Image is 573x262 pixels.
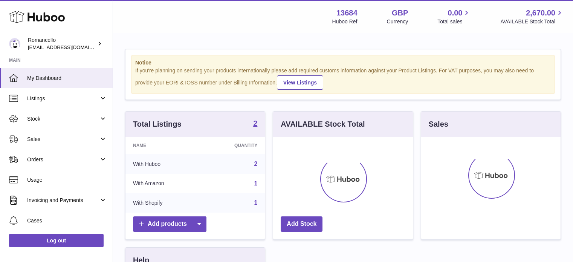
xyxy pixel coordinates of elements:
[27,95,99,102] span: Listings
[9,38,20,49] img: internalAdmin-13684@internal.huboo.com
[500,18,564,25] span: AVAILABLE Stock Total
[254,161,257,167] a: 2
[253,120,257,127] strong: 2
[392,8,408,18] strong: GBP
[27,136,99,143] span: Sales
[332,18,358,25] div: Huboo Ref
[27,217,107,224] span: Cases
[125,137,202,154] th: Name
[28,37,96,51] div: Romancello
[253,120,257,129] a: 2
[125,174,202,193] td: With Amazon
[437,8,471,25] a: 0.00 Total sales
[135,59,551,66] strong: Notice
[387,18,408,25] div: Currency
[27,115,99,123] span: Stock
[448,8,463,18] span: 0.00
[133,119,182,129] h3: Total Listings
[500,8,564,25] a: 2,670.00 AVAILABLE Stock Total
[281,216,322,232] a: Add Stock
[27,75,107,82] span: My Dashboard
[526,8,555,18] span: 2,670.00
[429,119,448,129] h3: Sales
[135,67,551,90] div: If you're planning on sending your products internationally please add required customs informati...
[27,176,107,184] span: Usage
[281,119,365,129] h3: AVAILABLE Stock Total
[202,137,265,154] th: Quantity
[28,44,111,50] span: [EMAIL_ADDRESS][DOMAIN_NAME]
[133,216,206,232] a: Add products
[9,234,104,247] a: Log out
[277,75,323,90] a: View Listings
[254,180,257,187] a: 1
[27,197,99,204] span: Invoicing and Payments
[125,193,202,213] td: With Shopify
[125,154,202,174] td: With Huboo
[254,199,257,206] a: 1
[437,18,471,25] span: Total sales
[336,8,358,18] strong: 13684
[27,156,99,163] span: Orders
